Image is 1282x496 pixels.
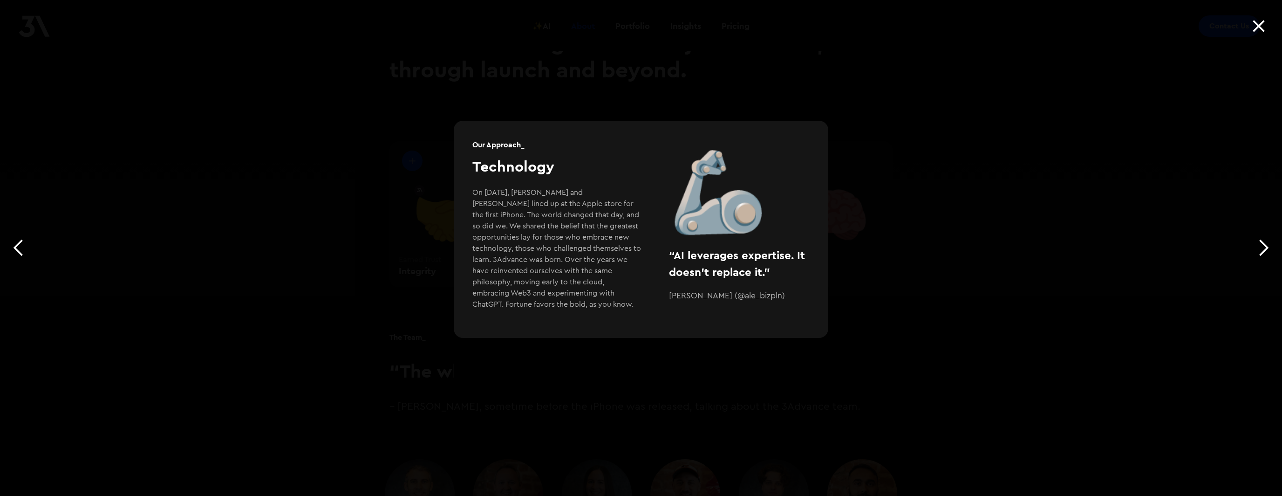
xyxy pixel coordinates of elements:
div: Show slide 1 of 4 [611,385,626,400]
div: carousel [454,93,828,403]
div: [PERSON_NAME] (@ale_bizpln) [669,281,810,311]
div: 🦾 [669,147,810,247]
div: On [DATE], [PERSON_NAME] and [PERSON_NAME] lined up at the Apple store for the first iPhone. The ... [472,178,641,319]
div: Technology [472,155,641,178]
div: Show slide 2 of 4 [634,385,648,400]
div: Show slide 4 of 4 [656,385,671,400]
div: 3 of 4 [454,93,828,338]
h2: Our Approach_ [472,139,641,150]
div: “AI leverages expertise. It doesn't replace it." [669,247,810,281]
